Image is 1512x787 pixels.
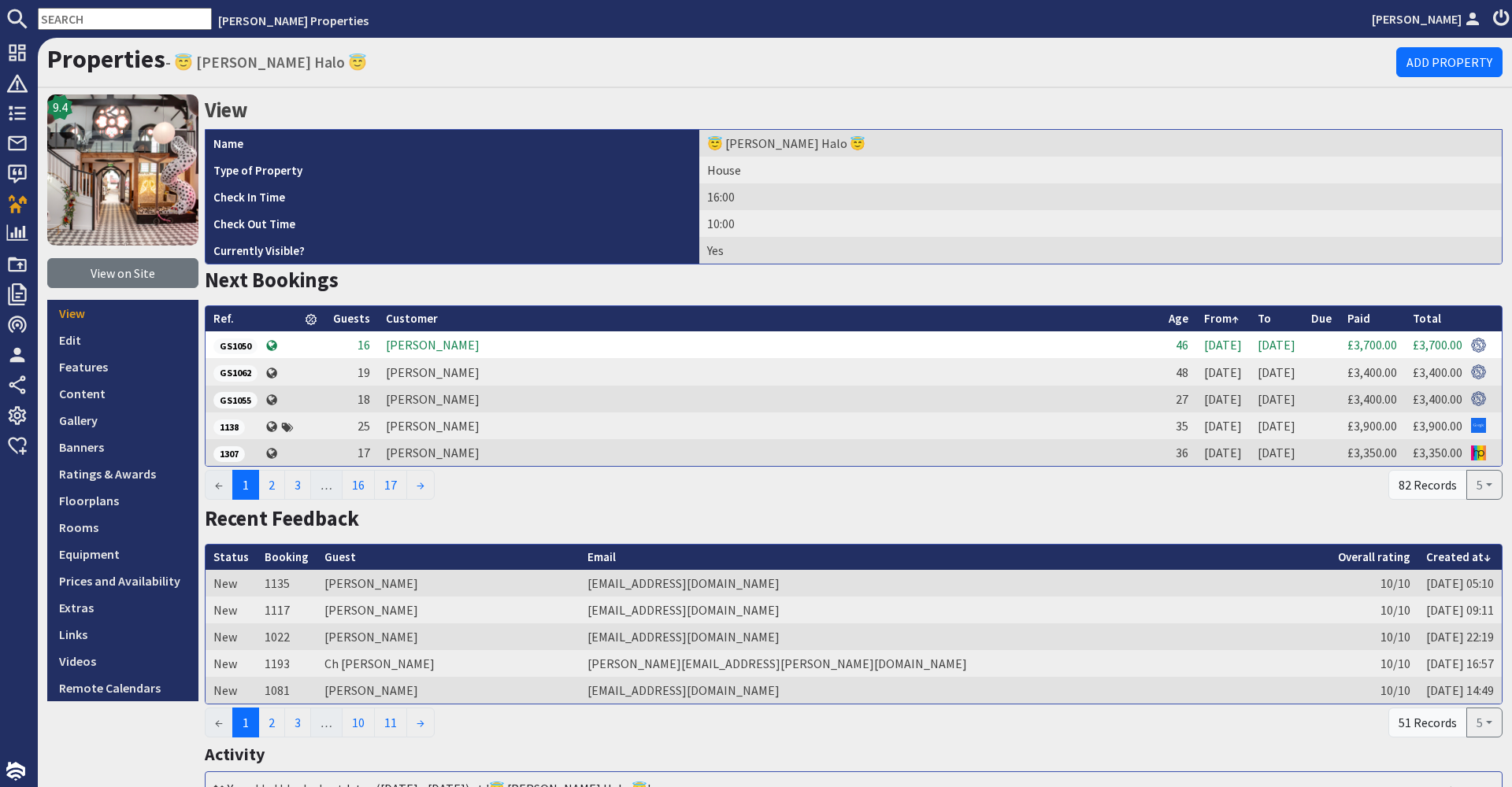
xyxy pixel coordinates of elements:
a: £3,350.00 [1347,445,1397,460]
td: [DATE] [1196,412,1250,439]
a: 17 [374,470,407,500]
td: [EMAIL_ADDRESS][DOMAIN_NAME] [580,623,1330,650]
td: [DATE] [1250,331,1303,358]
td: 27 [1161,386,1196,412]
a: Edit [47,327,198,353]
img: Referer: Group Stays [1471,391,1486,406]
a: [PERSON_NAME] Properties [218,13,369,28]
h2: View [205,94,1503,126]
a: Total [1413,311,1441,326]
td: [DATE] [1196,358,1250,385]
a: Status [213,549,249,564]
td: New [206,597,257,623]
td: [EMAIL_ADDRESS][DOMAIN_NAME] [580,677,1330,704]
a: [PERSON_NAME] [1372,9,1484,28]
td: [DATE] 09:11 [1418,597,1502,623]
a: 10 [342,708,375,737]
span: 18 [358,391,370,407]
a: Remote Calendars [47,674,198,701]
a: Banners [47,434,198,460]
a: 😇 Halula Halo 😇's icon9.4 [47,94,198,246]
a: Age [1169,311,1188,326]
a: Next Bookings [205,267,339,293]
span: 25 [358,418,370,434]
td: [DATE] [1250,439,1303,466]
a: £3,400.00 [1413,364,1462,380]
span: GS1062 [213,365,258,381]
a: £3,900.00 [1413,418,1462,434]
div: 51 Records [1388,708,1467,737]
a: GS1055 [213,391,258,407]
a: GS1062 [213,364,258,379]
td: [PERSON_NAME] [317,623,580,650]
a: Overall rating [1338,549,1410,564]
td: [DATE] 14:49 [1418,677,1502,704]
a: Content [47,380,198,407]
a: 1081 [265,682,290,698]
td: New [206,623,257,650]
td: 36 [1161,439,1196,466]
td: New [206,677,257,704]
a: View [47,300,198,327]
th: Type of Property [206,157,699,183]
span: 1 [232,708,259,737]
a: 1138 [213,418,245,434]
td: [PERSON_NAME] [378,439,1161,466]
a: Ratings & Awards [47,460,198,487]
th: Currently Visible? [206,237,699,264]
a: Add Property [1396,47,1503,77]
td: 😇 [PERSON_NAME] Halo 😇 [699,130,1502,157]
th: Due [1303,306,1340,332]
span: 19 [358,364,370,380]
img: Referer: Google [1471,418,1486,433]
td: [DATE] [1196,331,1250,358]
a: Features [47,353,198,380]
a: £3,700.00 [1347,337,1397,353]
td: 10/10 [1330,650,1418,677]
td: New [206,570,257,597]
span: 1 [232,470,259,500]
a: View on Site [47,258,198,288]
td: 35 [1161,412,1196,439]
td: [PERSON_NAME] [378,412,1161,439]
td: [EMAIL_ADDRESS][DOMAIN_NAME] [580,597,1330,623]
td: [PERSON_NAME] [317,597,580,623]
td: [PERSON_NAME] [317,570,580,597]
a: Rooms [47,514,198,541]
a: 1135 [265,575,290,591]
a: → [406,470,435,500]
a: Videos [47,648,198,674]
td: 10/10 [1330,597,1418,623]
td: [PERSON_NAME][EMAIL_ADDRESS][PERSON_NAME][DOMAIN_NAME] [580,650,1330,677]
a: Booking [265,549,309,564]
td: [PERSON_NAME] [378,386,1161,412]
a: Guests [333,311,370,326]
a: Links [47,621,198,648]
a: £3,400.00 [1413,391,1462,407]
span: GS1055 [213,392,258,408]
td: [DATE] [1196,439,1250,466]
a: £3,350.00 [1413,445,1462,460]
a: 16 [342,470,375,500]
a: Properties [47,43,165,75]
a: Ref. [213,311,234,326]
td: [PERSON_NAME] [378,331,1161,358]
a: 3 [284,708,311,737]
a: Email [587,549,616,564]
td: [DATE] [1250,358,1303,385]
th: Name [206,130,699,157]
a: 2 [258,470,285,500]
td: Ch [PERSON_NAME] [317,650,580,677]
a: Paid [1347,311,1370,326]
a: Created at [1426,549,1491,564]
td: [PERSON_NAME] [378,358,1161,385]
td: 10/10 [1330,623,1418,650]
img: Referer: Group Stays [1471,364,1486,379]
input: SEARCH [38,8,212,30]
th: Check Out Time [206,210,699,237]
td: House [699,157,1502,183]
a: Recent Feedback [205,505,359,531]
img: Referer: Group Stays [1471,338,1486,353]
a: £3,900.00 [1347,418,1397,434]
td: 10/10 [1330,677,1418,704]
